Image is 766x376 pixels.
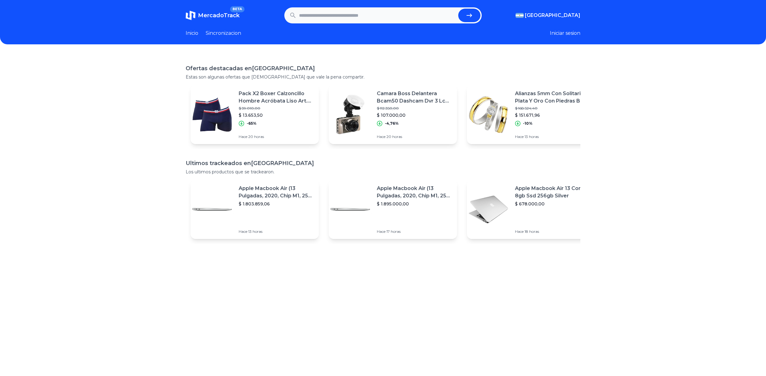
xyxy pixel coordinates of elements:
p: -10% [523,121,533,126]
p: Los ultimos productos que se trackearon. [186,169,580,175]
p: -65% [247,121,257,126]
img: Featured image [467,188,510,231]
p: Estas son algunas ofertas que [DEMOGRAPHIC_DATA] que vale la pena compartir. [186,74,580,80]
p: $ 13.653,50 [239,112,314,118]
a: Inicio [186,30,198,37]
span: BETA [230,6,245,12]
p: $ 678.000,00 [515,201,590,207]
span: [GEOGRAPHIC_DATA] [525,12,580,19]
img: Argentina [516,13,524,18]
p: Hace 17 horas [377,229,452,234]
p: Hace 13 horas [515,134,590,139]
a: Featured imageCamara Boss Delantera Bcam50 Dashcam Dvr 3 Lcd 8gb Sd$ 112.350,00$ 107.000,00-4,76%... [329,85,457,144]
p: Apple Macbook Air (13 Pulgadas, 2020, Chip M1, 256 Gb De Ssd, 8 Gb De Ram) - Plata [239,185,314,200]
p: $ 1.895.000,00 [377,201,452,207]
p: $ 39.010,00 [239,106,314,111]
a: Featured imageApple Macbook Air 13 Core I5 8gb Ssd 256gb Silver$ 678.000,00Hace 18 horas [467,180,595,239]
a: Sincronizacion [206,30,241,37]
a: Featured imageAlianzas 5mm Con Solitario Plata Y Oro Con Piedras Boda$ 168.524,40$ 151.671,96-10%... [467,85,595,144]
p: Apple Macbook Air (13 Pulgadas, 2020, Chip M1, 256 Gb De Ssd, 8 Gb De Ram) - Plata [377,185,452,200]
a: Featured imageApple Macbook Air (13 Pulgadas, 2020, Chip M1, 256 Gb De Ssd, 8 Gb De Ram) - Plata$... [329,180,457,239]
h1: Ofertas destacadas en [GEOGRAPHIC_DATA] [186,64,580,73]
p: Hace 13 horas [239,229,314,234]
p: Pack X2 Boxer Calzoncillo Hombre Acróbata Liso Art. 5087 [239,90,314,105]
img: Featured image [191,93,234,136]
h1: Ultimos trackeados en [GEOGRAPHIC_DATA] [186,159,580,168]
p: $ 112.350,00 [377,106,452,111]
p: $ 151.671,96 [515,112,590,118]
span: MercadoTrack [198,12,240,19]
p: $ 107.000,00 [377,112,452,118]
a: MercadoTrackBETA [186,10,240,20]
p: Hace 20 horas [377,134,452,139]
img: MercadoTrack [186,10,196,20]
button: [GEOGRAPHIC_DATA] [516,12,580,19]
p: Apple Macbook Air 13 Core I5 8gb Ssd 256gb Silver [515,185,590,200]
p: Hace 18 horas [515,229,590,234]
img: Featured image [191,188,234,231]
p: Camara Boss Delantera Bcam50 Dashcam Dvr 3 Lcd 8gb Sd [377,90,452,105]
button: Iniciar sesion [550,30,580,37]
p: $ 1.803.859,06 [239,201,314,207]
a: Featured imagePack X2 Boxer Calzoncillo Hombre Acróbata Liso Art. 5087$ 39.010,00$ 13.653,50-65%H... [191,85,319,144]
a: Featured imageApple Macbook Air (13 Pulgadas, 2020, Chip M1, 256 Gb De Ssd, 8 Gb De Ram) - Plata$... [191,180,319,239]
p: Alianzas 5mm Con Solitario Plata Y Oro Con Piedras Boda [515,90,590,105]
p: $ 168.524,40 [515,106,590,111]
img: Featured image [467,93,510,136]
img: Featured image [329,93,372,136]
p: Hace 20 horas [239,134,314,139]
img: Featured image [329,188,372,231]
p: -4,76% [385,121,399,126]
